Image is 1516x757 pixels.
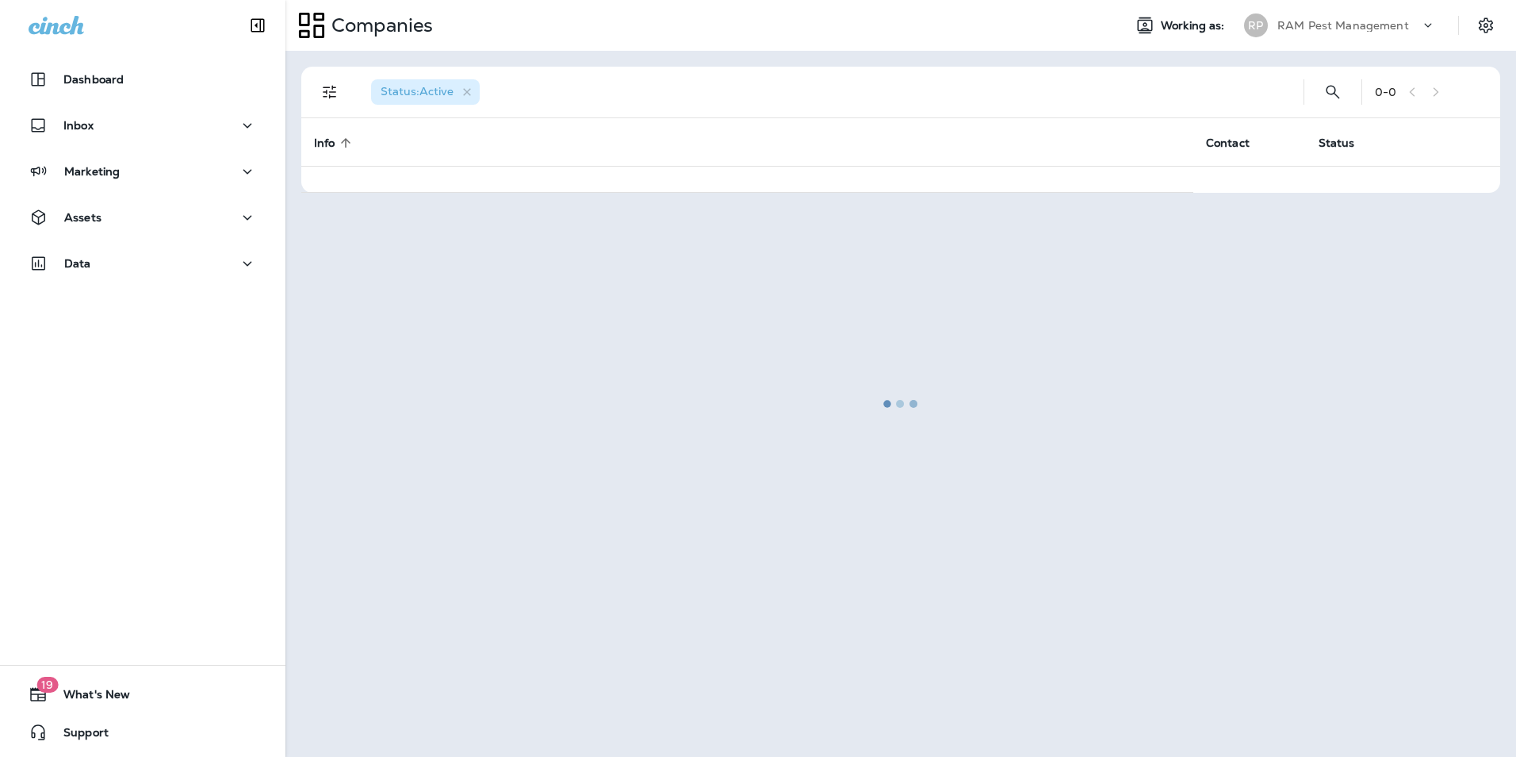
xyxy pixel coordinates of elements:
span: What's New [48,688,130,707]
button: Dashboard [16,63,270,95]
button: 19What's New [16,678,270,710]
span: 19 [36,677,58,693]
button: Inbox [16,110,270,141]
button: Collapse Sidebar [235,10,280,41]
button: Data [16,248,270,279]
p: Dashboard [63,73,124,86]
button: Marketing [16,156,270,187]
p: Inbox [63,119,94,132]
span: Working as: [1161,19,1228,33]
button: Assets [16,202,270,233]
p: Data [64,257,91,270]
span: Support [48,726,109,745]
p: Companies [325,13,433,37]
p: RAM Pest Management [1277,19,1409,32]
p: Marketing [64,165,120,178]
p: Assets [64,211,101,224]
button: Settings [1472,11,1500,40]
button: Support [16,717,270,748]
div: RP [1244,13,1268,37]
